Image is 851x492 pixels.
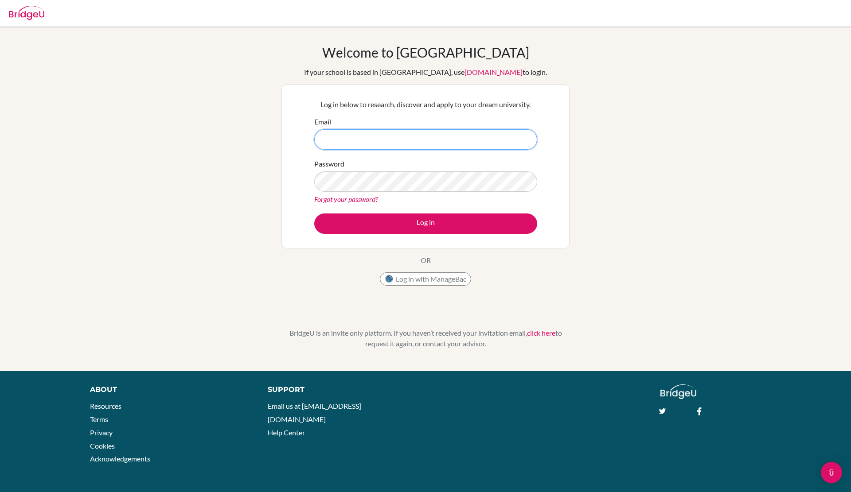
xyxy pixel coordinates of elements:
img: Bridge-U [9,6,44,20]
p: OR [421,255,431,266]
h1: Welcome to [GEOGRAPHIC_DATA] [322,44,529,60]
label: Email [314,116,331,127]
label: Password [314,159,344,169]
a: Terms [90,415,108,423]
a: Help Center [268,428,305,437]
a: Acknowledgements [90,454,150,463]
a: Forgot your password? [314,195,378,203]
p: Log in below to research, discover and apply to your dream university. [314,99,537,110]
img: logo_white@2x-f4f0deed5e89b7ecb1c2cc34c3e3d731f90f0f143d5ea2071677605dd97b5244.png [660,384,696,399]
a: Privacy [90,428,113,437]
div: If your school is based in [GEOGRAPHIC_DATA], use to login. [304,67,547,77]
a: click here [527,329,555,337]
div: About [90,384,248,395]
button: Log in [314,213,537,234]
p: BridgeU is an invite only platform. If you haven’t received your invitation email, to request it ... [281,328,570,349]
a: [DOMAIN_NAME] [465,68,523,76]
a: Resources [90,402,121,410]
a: Cookies [90,442,115,450]
div: Open Intercom Messenger [821,462,842,483]
div: Support [268,384,415,395]
a: Email us at [EMAIL_ADDRESS][DOMAIN_NAME] [268,402,361,423]
button: Log in with ManageBac [380,272,471,286]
